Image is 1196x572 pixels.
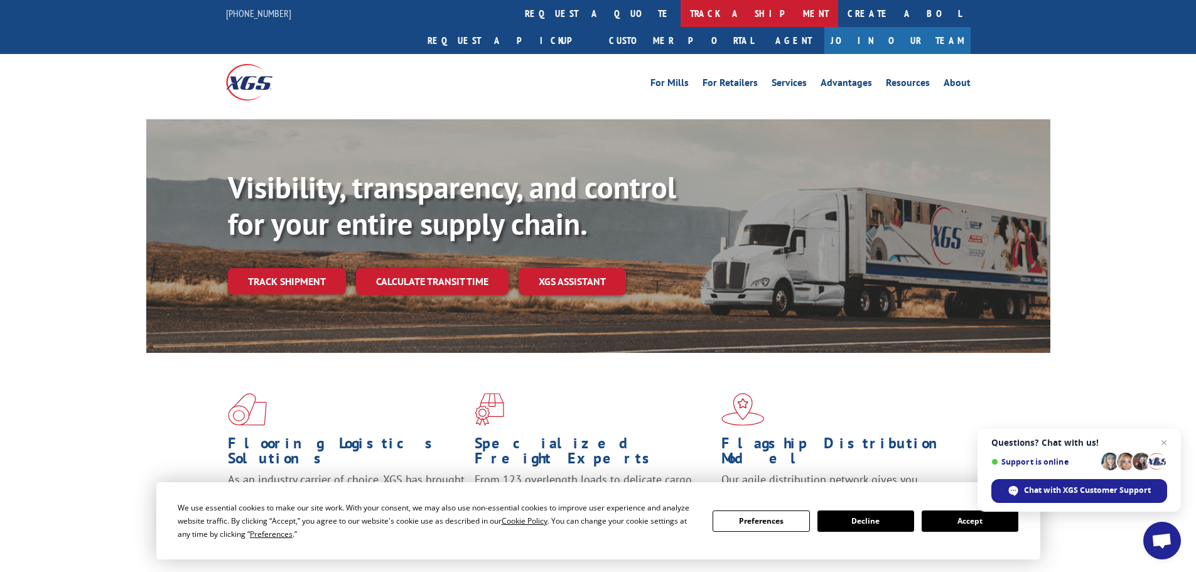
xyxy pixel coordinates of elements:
span: Questions? Chat with us! [991,438,1167,448]
span: Preferences [250,529,293,539]
img: xgs-icon-total-supply-chain-intelligence-red [228,393,267,426]
div: Chat with XGS Customer Support [991,479,1167,503]
span: Support is online [991,457,1097,467]
a: Calculate transit time [356,268,509,295]
span: Our agile distribution network gives you nationwide inventory management on demand. [721,472,952,502]
a: For Retailers [703,78,758,92]
a: Advantages [821,78,872,92]
button: Accept [922,510,1018,532]
span: Chat with XGS Customer Support [1024,485,1151,496]
a: XGS ASSISTANT [519,268,626,295]
div: Cookie Consent Prompt [156,482,1040,559]
a: Agent [763,27,824,54]
h1: Flooring Logistics Solutions [228,436,465,472]
div: We use essential cookies to make our site work. With your consent, we may also use non-essential ... [178,501,698,541]
button: Preferences [713,510,809,532]
img: xgs-icon-focused-on-flooring-red [475,393,504,426]
a: Services [772,78,807,92]
a: Resources [886,78,930,92]
a: [PHONE_NUMBER] [226,7,291,19]
a: Request a pickup [418,27,600,54]
b: Visibility, transparency, and control for your entire supply chain. [228,168,676,243]
div: Open chat [1143,522,1181,559]
a: About [944,78,971,92]
a: Track shipment [228,268,346,294]
span: As an industry carrier of choice, XGS has brought innovation and dedication to flooring logistics... [228,472,465,517]
a: For Mills [650,78,689,92]
button: Decline [817,510,914,532]
h1: Flagship Distribution Model [721,436,959,472]
img: xgs-icon-flagship-distribution-model-red [721,393,765,426]
p: From 123 overlength loads to delicate cargo, our experienced staff knows the best way to move you... [475,472,712,528]
span: Cookie Policy [502,515,547,526]
a: Customer Portal [600,27,763,54]
span: Close chat [1156,435,1172,450]
h1: Specialized Freight Experts [475,436,712,472]
a: Join Our Team [824,27,971,54]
